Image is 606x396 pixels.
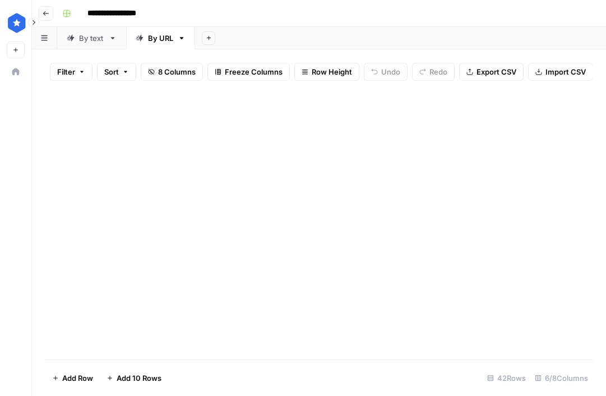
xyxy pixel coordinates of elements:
[50,63,92,81] button: Filter
[483,369,530,387] div: 42 Rows
[477,66,516,77] span: Export CSV
[381,66,400,77] span: Undo
[225,66,283,77] span: Freeze Columns
[148,33,173,44] div: By URL
[429,66,447,77] span: Redo
[158,66,196,77] span: 8 Columns
[126,27,195,49] a: By URL
[364,63,408,81] button: Undo
[412,63,455,81] button: Redo
[545,66,586,77] span: Import CSV
[528,63,593,81] button: Import CSV
[294,63,359,81] button: Row Height
[7,13,27,33] img: ConsumerAffairs Logo
[100,369,168,387] button: Add 10 Rows
[79,33,104,44] div: By text
[530,369,593,387] div: 6/8 Columns
[141,63,203,81] button: 8 Columns
[57,27,126,49] a: By text
[207,63,290,81] button: Freeze Columns
[45,369,100,387] button: Add Row
[57,66,75,77] span: Filter
[104,66,119,77] span: Sort
[312,66,352,77] span: Row Height
[7,63,25,81] a: Home
[459,63,524,81] button: Export CSV
[7,9,25,37] button: Workspace: ConsumerAffairs
[117,372,161,384] span: Add 10 Rows
[97,63,136,81] button: Sort
[62,372,93,384] span: Add Row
